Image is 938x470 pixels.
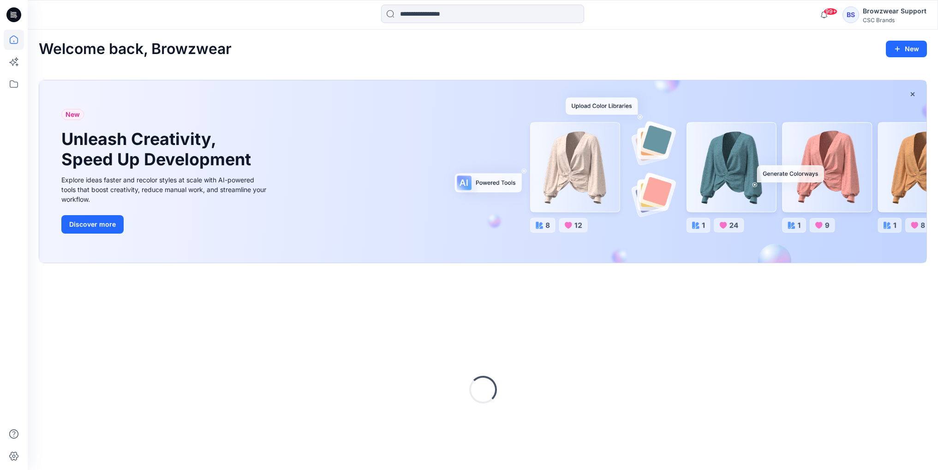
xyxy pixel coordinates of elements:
div: Browzwear Support [863,6,926,17]
button: New [886,41,927,57]
span: 99+ [824,8,837,15]
h2: Welcome back, Browzwear [39,41,232,58]
button: Discover more [61,215,124,234]
div: CSC Brands [863,17,926,24]
div: BS [842,6,859,23]
h1: Unleash Creativity, Speed Up Development [61,129,255,169]
div: Explore ideas faster and recolor styles at scale with AI-powered tools that boost creativity, red... [61,175,269,204]
a: Discover more [61,215,269,234]
span: New [66,109,80,120]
